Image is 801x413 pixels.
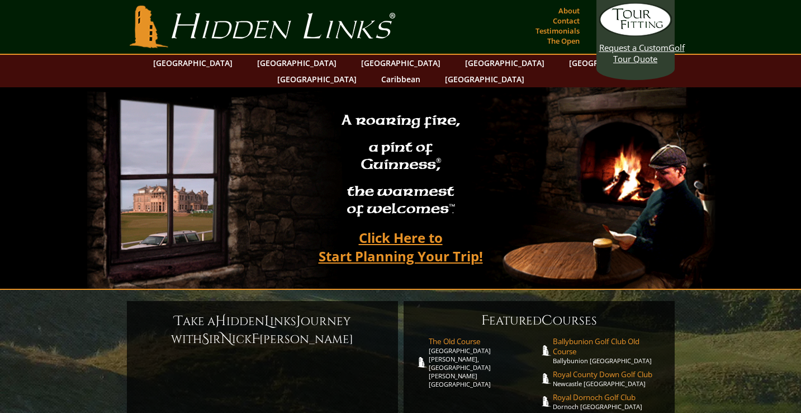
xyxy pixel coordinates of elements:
span: F [481,312,489,330]
a: [GEOGRAPHIC_DATA] [459,55,550,71]
h2: A roaring fire, a pint of Guinness , the warmest of welcomes™. [334,107,467,224]
span: Royal County Down Golf Club [553,369,663,379]
h6: ake a idden inks ourney with ir ick [PERSON_NAME] [138,312,387,348]
a: Click Here toStart Planning Your Trip! [307,224,494,269]
h6: eatured ourses [415,312,663,330]
a: [GEOGRAPHIC_DATA] [356,55,446,71]
a: The Old Course[GEOGRAPHIC_DATA][PERSON_NAME], [GEOGRAPHIC_DATA][PERSON_NAME] [GEOGRAPHIC_DATA] [429,336,539,388]
a: [GEOGRAPHIC_DATA] [439,71,530,87]
span: The Old Course [429,336,539,346]
span: Royal Dornoch Golf Club [553,392,663,402]
span: L [264,312,270,330]
span: H [215,312,226,330]
span: T [174,312,183,330]
span: Ballybunion Golf Club Old Course [553,336,663,356]
span: S [202,330,209,348]
a: About [556,3,582,18]
a: Ballybunion Golf Club Old CourseBallybunion [GEOGRAPHIC_DATA] [553,336,663,365]
span: Request a Custom [599,42,669,53]
a: [GEOGRAPHIC_DATA] [148,55,238,71]
a: [GEOGRAPHIC_DATA] [272,71,362,87]
a: [GEOGRAPHIC_DATA] [563,55,654,71]
a: Contact [550,13,582,29]
span: N [221,330,232,348]
span: F [252,330,259,348]
a: Royal County Down Golf ClubNewcastle [GEOGRAPHIC_DATA] [553,369,663,388]
a: Testimonials [533,23,582,39]
a: Royal Dornoch Golf ClubDornoch [GEOGRAPHIC_DATA] [553,392,663,411]
a: The Open [544,33,582,49]
a: Caribbean [376,71,426,87]
span: C [542,312,553,330]
span: J [296,312,301,330]
a: [GEOGRAPHIC_DATA] [252,55,342,71]
a: Request a CustomGolf Tour Quote [599,3,672,64]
